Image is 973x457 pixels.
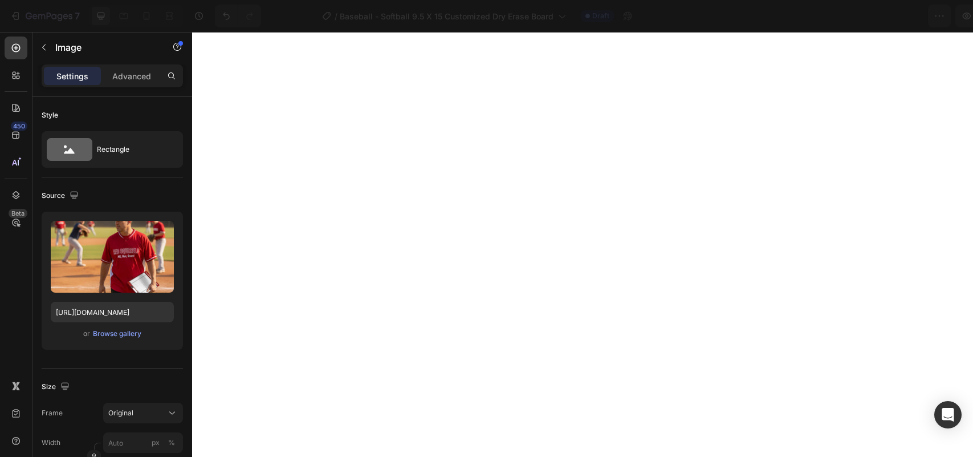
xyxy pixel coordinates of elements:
span: or [83,327,90,341]
iframe: Design area [192,32,973,457]
img: preview-image [51,221,174,293]
span: Baseball - Softball 9.5 X 15 Customized Dry Erase Board [340,10,553,22]
input: https://example.com/image.jpg [51,302,174,322]
span: Draft [592,11,609,21]
div: Browse gallery [93,329,141,339]
button: Original [103,403,183,423]
p: Settings [56,70,88,82]
button: % [149,436,162,450]
div: Rectangle [97,136,166,163]
div: % [168,438,175,448]
div: Size [42,379,72,395]
button: Save [855,5,893,27]
span: 0 product assigned [749,10,825,22]
p: Advanced [112,70,151,82]
p: 7 [75,9,80,23]
button: 0 product assigned [739,5,850,27]
span: Original [108,408,133,418]
label: Frame [42,408,63,418]
div: px [152,438,160,448]
button: Publish [897,5,945,27]
div: Publish [907,10,935,22]
div: Open Intercom Messenger [934,401,962,428]
button: Browse gallery [92,328,142,339]
span: / [335,10,337,22]
span: Save [865,11,884,21]
p: Image [55,41,152,54]
div: 450 [11,122,27,131]
div: Undo/Redo [215,5,261,27]
label: Width [42,438,60,448]
button: 7 [5,5,85,27]
input: px% [103,432,183,453]
button: px [165,436,178,450]
div: Style [42,110,58,120]
div: Beta [9,209,27,218]
div: Source [42,188,81,204]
